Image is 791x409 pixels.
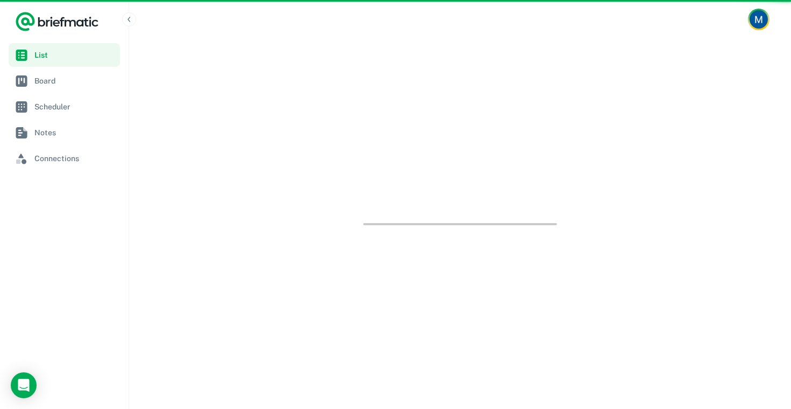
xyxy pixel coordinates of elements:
span: Board [34,75,116,87]
div: Load Chat [11,372,37,398]
a: Connections [9,147,120,170]
a: Logo [15,11,99,32]
a: List [9,43,120,67]
span: Scheduler [34,101,116,113]
span: Connections [34,152,116,164]
img: Maja Losic [750,10,768,29]
a: Scheduler [9,95,120,119]
a: Board [9,69,120,93]
span: List [34,49,116,61]
a: Notes [9,121,120,144]
button: Account button [748,9,769,30]
span: Notes [34,127,116,138]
